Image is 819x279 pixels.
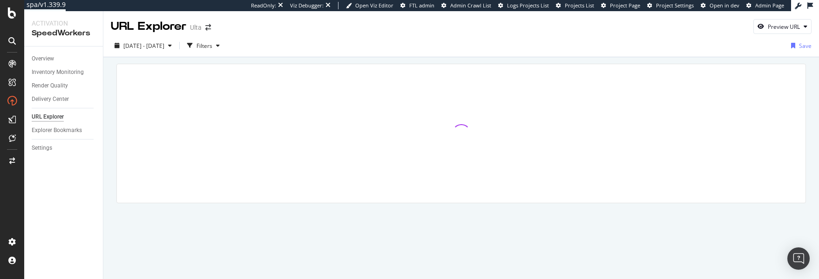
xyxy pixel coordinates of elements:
a: Settings [32,143,96,153]
div: arrow-right-arrow-left [205,24,211,31]
div: Overview [32,54,54,64]
div: Inventory Monitoring [32,67,84,77]
div: Open Intercom Messenger [787,247,810,270]
a: Inventory Monitoring [32,67,96,77]
span: Open in dev [710,2,739,9]
span: Project Settings [656,2,694,9]
div: Delivery Center [32,94,69,104]
span: [DATE] - [DATE] [123,42,164,50]
button: Save [787,38,812,53]
a: Delivery Center [32,94,96,104]
div: Explorer Bookmarks [32,126,82,135]
div: Viz Debugger: [290,2,324,9]
div: URL Explorer [32,112,64,122]
a: Render Quality [32,81,96,91]
a: Logs Projects List [498,2,549,9]
a: Admin Crawl List [441,2,491,9]
span: Open Viz Editor [355,2,393,9]
a: Project Page [601,2,640,9]
a: FTL admin [400,2,434,9]
div: Preview URL [768,23,800,31]
span: Admin Page [755,2,784,9]
a: Admin Page [746,2,784,9]
div: URL Explorer [111,19,186,34]
a: Open in dev [701,2,739,9]
div: Settings [32,143,52,153]
div: ReadOnly: [251,2,276,9]
a: Project Settings [647,2,694,9]
button: Preview URL [753,19,812,34]
span: Admin Crawl List [450,2,491,9]
span: Projects List [565,2,594,9]
div: SpeedWorkers [32,28,95,39]
div: Save [799,42,812,50]
button: [DATE] - [DATE] [111,38,176,53]
span: Logs Projects List [507,2,549,9]
a: Overview [32,54,96,64]
div: Filters [196,42,212,50]
div: Render Quality [32,81,68,91]
div: Ulta [190,23,202,32]
a: Projects List [556,2,594,9]
a: Open Viz Editor [346,2,393,9]
a: URL Explorer [32,112,96,122]
span: Project Page [610,2,640,9]
div: Activation [32,19,95,28]
a: Explorer Bookmarks [32,126,96,135]
button: Filters [183,38,223,53]
span: FTL admin [409,2,434,9]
